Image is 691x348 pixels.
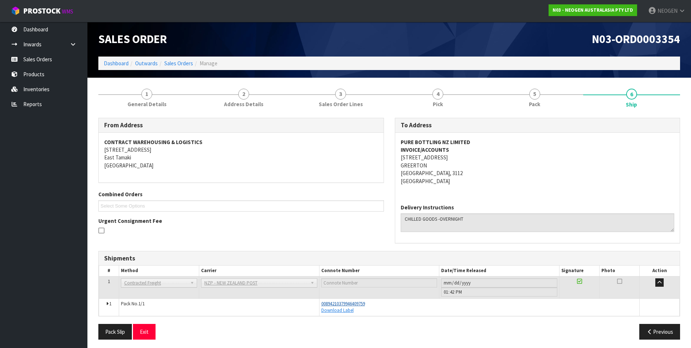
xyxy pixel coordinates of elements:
h3: From Address [104,122,378,129]
span: Ship [626,101,637,108]
th: Photo [600,266,640,276]
label: Urgent Consignment Fee [98,217,162,225]
small: WMS [62,8,73,15]
strong: INVOICE/ACCOUNTS [401,146,449,153]
th: Signature [560,266,600,276]
h3: To Address [401,122,675,129]
button: Previous [639,324,680,340]
label: Combined Orders [98,190,142,198]
a: Sales Orders [164,60,193,67]
span: Sales Order Lines [319,100,363,108]
th: Date/Time Released [439,266,560,276]
img: cube-alt.png [11,6,20,15]
span: 1 [109,301,111,307]
h3: Shipments [104,255,674,262]
span: 5 [529,89,540,100]
th: Carrier [199,266,319,276]
span: Ship [98,112,680,345]
a: Outwards [135,60,158,67]
button: Pack Slip [98,324,132,340]
td: Pack No. [119,298,319,316]
span: 1 [108,278,110,285]
input: Connote Number [321,278,437,287]
address: [STREET_ADDRESS] East Tamaki [GEOGRAPHIC_DATA] [104,138,378,170]
span: Pick [433,100,443,108]
address: [STREET_ADDRESS] GREERTON [GEOGRAPHIC_DATA], 3112 [GEOGRAPHIC_DATA] [401,138,675,185]
strong: PURE BOTTLING NZ LIMITED [401,139,470,146]
span: NEOGEN [657,7,678,14]
th: Method [119,266,199,276]
button: Exit [133,324,156,340]
span: General Details [127,100,166,108]
span: Contracted Freight [124,279,187,287]
span: Sales Order [98,32,167,46]
th: # [99,266,119,276]
th: Connote Number [319,266,439,276]
strong: CONTRACT WAREHOUSING & LOGISTICS [104,139,203,146]
a: Download Label [321,307,354,313]
a: 00894210379946409759 [321,301,365,307]
span: Pack [529,100,540,108]
span: N03-ORD0003354 [592,32,680,46]
span: 2 [238,89,249,100]
span: NZP - NEW ZEALAND POST [204,279,307,287]
span: ProStock [23,6,60,16]
label: Delivery Instructions [401,204,454,211]
span: 1/1 [138,301,145,307]
span: 6 [626,89,637,100]
span: 1 [141,89,152,100]
span: 3 [335,89,346,100]
span: Manage [200,60,217,67]
a: Dashboard [104,60,129,67]
strong: N03 - NEOGEN AUSTRALASIA PTY LTD [553,7,633,13]
th: Action [640,266,680,276]
span: 4 [432,89,443,100]
span: Address Details [224,100,263,108]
